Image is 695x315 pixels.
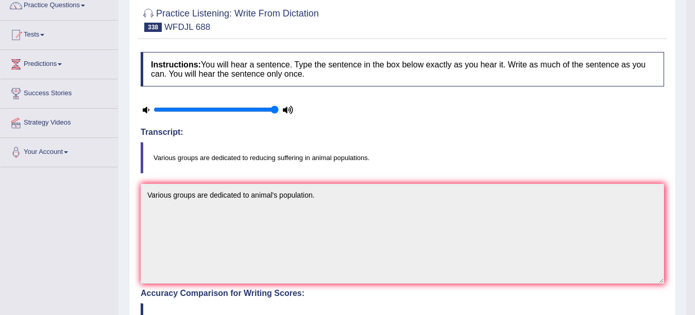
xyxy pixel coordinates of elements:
h4: Accuracy Comparison for Writing Scores: [141,289,664,298]
blockquote: Various groups are dedicated to reducing suffering in animal populations. [141,142,664,173]
h4: You will hear a sentence. Type the sentence in the box below exactly as you hear it. Write as muc... [141,52,664,86]
a: Tests [1,21,118,46]
a: Success Stories [1,79,118,105]
small: WFDJL 688 [164,22,210,32]
b: Instructions: [151,60,201,69]
h4: Transcript: [141,128,664,137]
h2: Practice Listening: Write From Dictation [141,6,319,32]
span: 338 [144,23,162,32]
a: Predictions [1,50,118,76]
a: Your Account [1,138,118,164]
a: Strategy Videos [1,109,118,134]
